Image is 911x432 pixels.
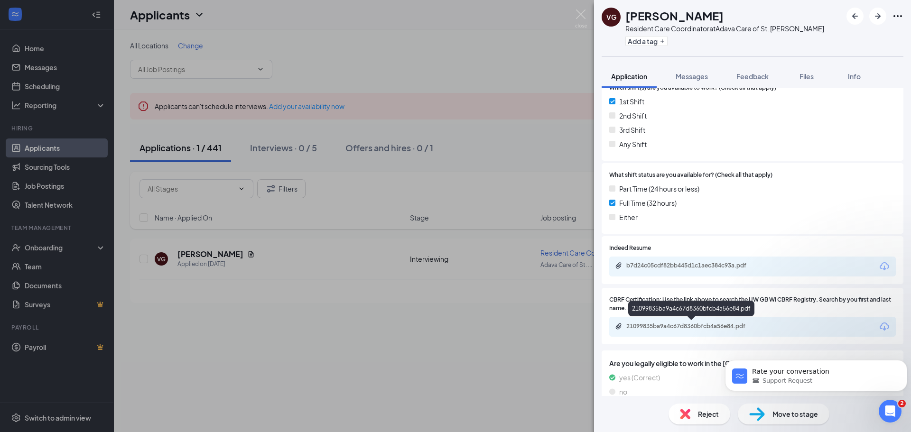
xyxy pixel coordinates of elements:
[879,261,890,272] svg: Download
[625,8,724,24] h1: [PERSON_NAME]
[848,72,861,81] span: Info
[625,36,668,46] button: PlusAdd a tag
[619,372,660,383] span: yes (Correct)
[606,12,616,22] div: VG
[619,212,638,222] span: Either
[619,110,647,121] span: 2nd Shift
[619,198,677,208] span: Full Time (32 hours)
[609,171,772,180] span: What shift status are you available for? (Check all that apply)
[660,38,665,44] svg: Plus
[619,386,627,397] span: no
[626,262,759,269] div: b7d24c05cdf82bb445d1c1aec384c93a.pdf
[625,24,824,33] div: Resident Care Coordinator at Adava Care of St. [PERSON_NAME]
[736,72,769,81] span: Feedback
[609,295,896,313] span: CBRF Certification: Use the link above to search the UW GB WI CBRF Registry. Search by you first ...
[869,8,886,25] button: ArrowRight
[615,322,769,331] a: Paperclip21099835ba9a4c67d8360bfcb4a56e84.pdf
[619,125,645,135] span: 3rd Shift
[879,321,890,332] svg: Download
[872,10,883,22] svg: ArrowRight
[626,322,759,330] div: 21099835ba9a4c67d8360bfcb4a56e84.pdf
[628,301,754,316] div: 21099835ba9a4c67d8360bfcb4a56e84.pdf
[898,400,906,407] span: 2
[879,400,902,423] iframe: Intercom live chat
[698,409,719,419] span: Reject
[892,10,903,22] svg: Ellipses
[799,72,814,81] span: Files
[611,72,647,81] span: Application
[721,340,911,406] iframe: Intercom notifications message
[619,184,699,194] span: Part Time (24 hours or less)
[676,72,708,81] span: Messages
[615,322,623,330] svg: Paperclip
[609,83,776,92] span: Which shift(s) are you available to work? (Check all that apply)
[609,358,896,368] span: Are you legally eligible to work in the [GEOGRAPHIC_DATA]?
[849,10,861,22] svg: ArrowLeftNew
[846,8,864,25] button: ArrowLeftNew
[615,262,623,269] svg: Paperclip
[615,262,769,271] a: Paperclipb7d24c05cdf82bb445d1c1aec384c93a.pdf
[619,96,644,107] span: 1st Shift
[619,139,647,149] span: Any Shift
[609,244,651,253] span: Indeed Resume
[772,409,818,419] span: Move to stage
